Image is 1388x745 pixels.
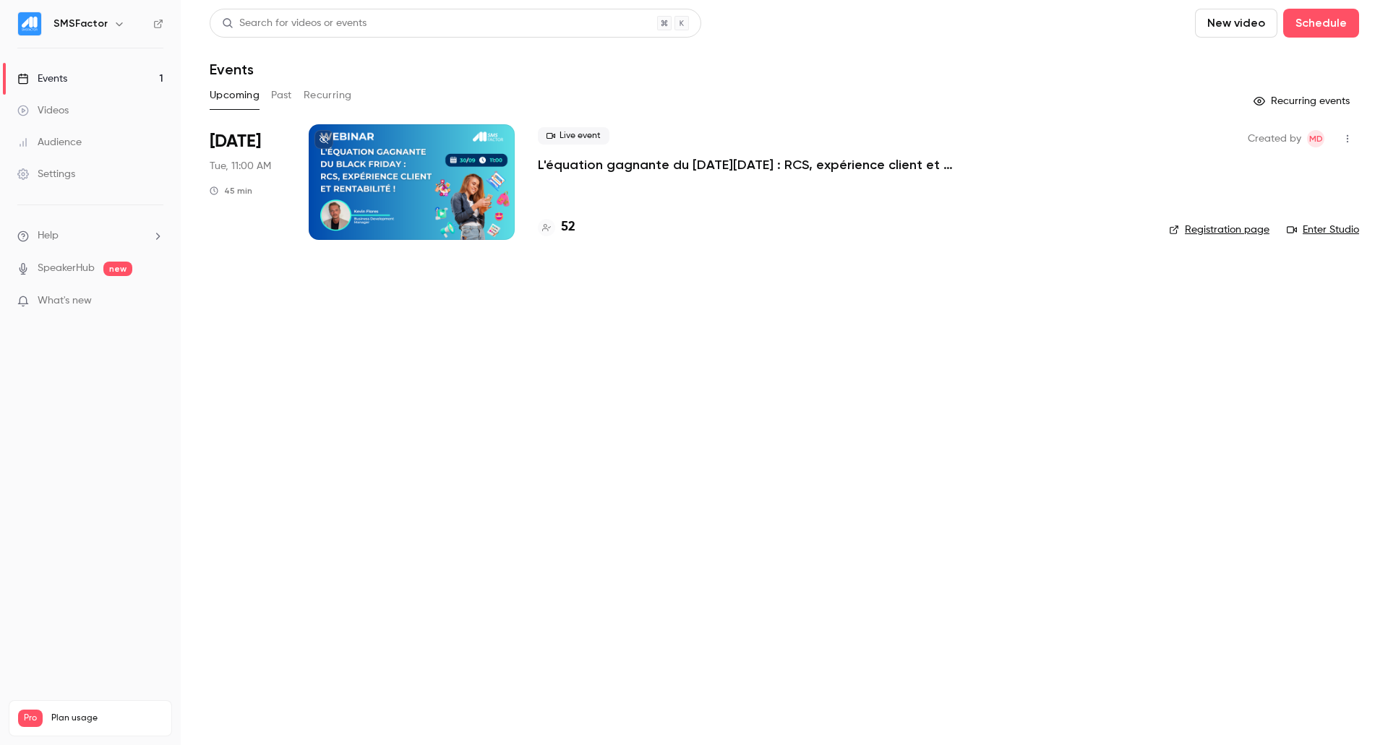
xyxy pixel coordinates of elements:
div: Events [17,72,67,86]
a: 52 [538,218,575,237]
span: Marie Delamarre [1307,130,1324,147]
h4: 52 [561,218,575,237]
button: Recurring events [1247,90,1359,113]
span: new [103,262,132,276]
a: L'équation gagnante du [DATE][DATE] : RCS, expérience client et rentabilité ! [538,156,972,173]
button: New video [1195,9,1277,38]
h1: Events [210,61,254,78]
a: Registration page [1169,223,1269,237]
span: Tue, 11:00 AM [210,159,271,173]
span: Help [38,228,59,244]
button: Upcoming [210,84,260,107]
div: Settings [17,167,75,181]
div: Sep 30 Tue, 11:00 AM (Europe/Paris) [210,124,286,240]
button: Past [271,84,292,107]
span: Created by [1248,130,1301,147]
span: What's new [38,293,92,309]
a: SpeakerHub [38,261,95,276]
span: MD [1309,130,1323,147]
iframe: Noticeable Trigger [146,295,163,308]
div: Videos [17,103,69,118]
a: Enter Studio [1287,223,1359,237]
span: Pro [18,710,43,727]
img: SMSFactor [18,12,41,35]
div: Audience [17,135,82,150]
button: Recurring [304,84,352,107]
span: Live event [538,127,609,145]
div: Search for videos or events [222,16,367,31]
span: [DATE] [210,130,261,153]
button: Schedule [1283,9,1359,38]
li: help-dropdown-opener [17,228,163,244]
h6: SMSFactor [53,17,108,31]
span: Plan usage [51,712,163,724]
div: 45 min [210,185,252,197]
